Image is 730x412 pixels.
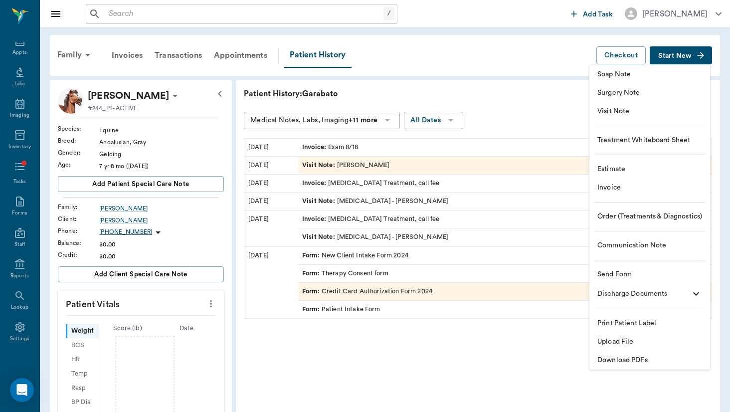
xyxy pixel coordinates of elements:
[597,355,702,366] span: Download PDFs
[597,135,702,146] span: Treatment Whiteboard Sheet
[597,164,702,175] span: Estimate
[597,337,702,347] span: Upload File
[597,106,702,117] span: Visit Note
[597,240,702,251] span: Communication Note
[597,211,702,222] span: Order (Treatments & Diagnostics)
[597,318,702,329] span: Print Patient Label
[597,183,702,193] span: Invoice
[10,378,34,402] div: Open Intercom Messenger
[597,88,702,98] span: Surgery Note
[597,269,702,280] span: Send Form
[597,289,686,299] span: Discharge Documents
[597,69,702,80] span: Soap Note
